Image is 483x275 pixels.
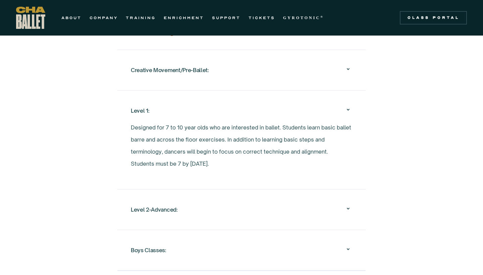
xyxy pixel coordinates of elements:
[131,121,352,180] nav: Level 1:
[131,105,149,117] div: Level 1:
[131,121,352,170] p: Designed for 7 to 10 year olds who are interested in ballet. Students learn basic ballet barre an...
[400,11,467,24] a: Class Portal
[126,14,156,22] a: TRAINING
[90,14,118,22] a: COMPANY
[283,14,324,22] a: GYROTONIC®
[249,14,275,22] a: TICKETS
[61,14,82,22] a: ABOUT
[16,7,45,29] a: home
[283,15,320,20] strong: GYROTONIC
[320,15,324,18] sup: ®
[131,244,166,256] div: Boys Classes:
[212,14,240,22] a: SUPPORT
[164,14,204,22] a: ENRICHMENT
[131,199,352,220] div: Level 2-Advanced:
[131,64,209,76] div: Creative Movement/Pre-Ballet:
[131,59,352,81] div: Creative Movement/Pre-Ballet:
[131,100,352,121] div: Level 1:
[131,239,352,261] div: Boys Classes:
[404,15,463,20] div: Class Portal
[131,204,178,216] div: Level 2-Advanced:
